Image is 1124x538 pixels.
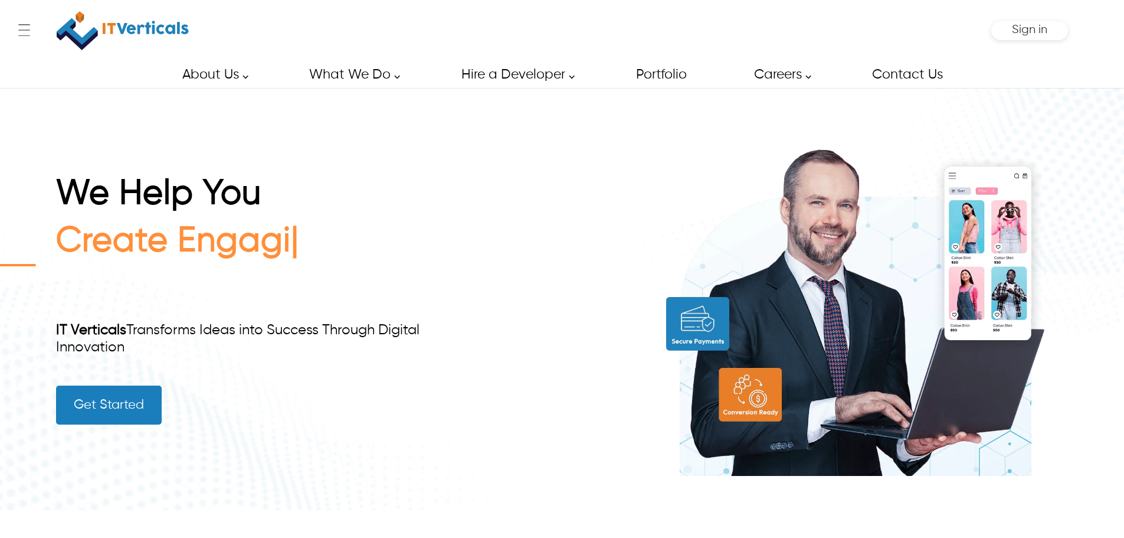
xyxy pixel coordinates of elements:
[56,174,461,221] h1: We Help You
[622,61,699,88] a: Portfolio
[1012,27,1047,35] a: Sign in
[56,323,126,337] a: IT Verticals
[56,6,189,56] a: IT Verticals Inc
[643,122,1068,476] img: build
[57,6,189,56] img: IT Verticals Inc
[858,61,955,88] a: Contact Us
[56,386,162,425] a: Get Started
[169,61,255,88] a: About Us
[740,61,818,88] a: Careers
[56,322,461,356] div: Transforms Ideas into Success Through Digital Innovation
[296,61,407,88] a: What We Do
[56,224,291,259] span: Create Engagi
[1012,24,1047,36] span: Sign in
[448,61,581,88] a: Hire a Developer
